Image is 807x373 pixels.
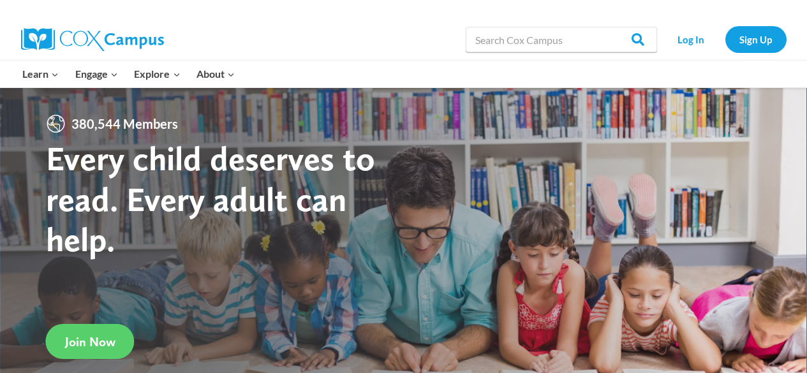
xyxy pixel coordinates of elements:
span: Explore [134,66,180,82]
img: Cox Campus [21,28,164,51]
span: Engage [75,66,118,82]
a: Join Now [46,324,135,359]
span: Join Now [65,334,115,349]
span: 380,544 Members [66,113,183,134]
strong: Every child deserves to read. Every adult can help. [46,138,375,260]
span: Learn [22,66,59,82]
nav: Primary Navigation [15,61,243,87]
nav: Secondary Navigation [663,26,787,52]
a: Log In [663,26,719,52]
a: Sign Up [725,26,787,52]
input: Search Cox Campus [466,27,657,52]
span: About [196,66,235,82]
